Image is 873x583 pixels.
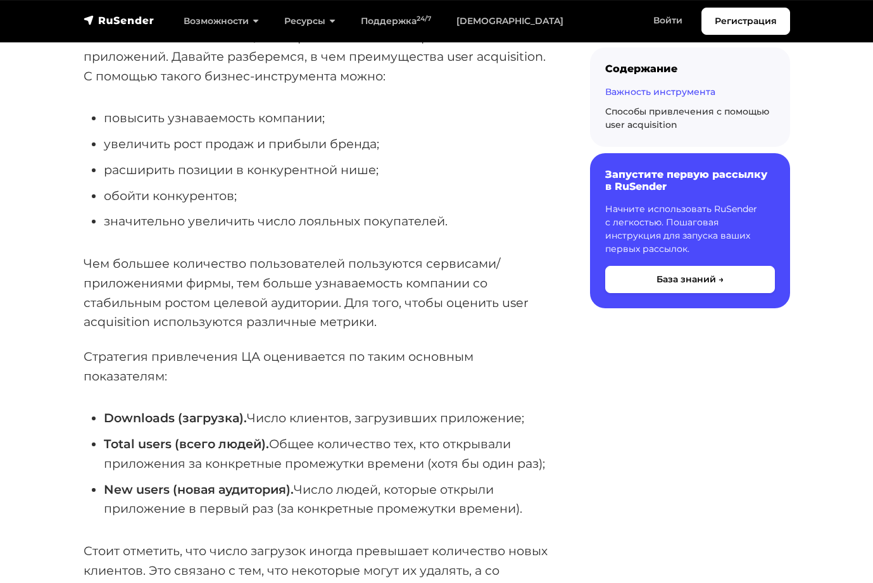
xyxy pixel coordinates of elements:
a: Важность инструмента [605,85,715,97]
h6: Запустите первую рассылку в RuSender [605,168,775,192]
li: значительно увеличить число лояльных покупателей. [104,211,550,231]
strong: New users (новая аудитория). [104,482,294,497]
div: Содержание [605,63,775,75]
a: Запустите первую рассылку в RuSender Начните использовать RuSender с легкостью. Пошаговая инструк... [590,153,790,308]
a: Регистрация [701,8,790,35]
p: Начните использовать RuSender с легкостью. Пошаговая инструкция для запуска ваших первых рассылок. [605,203,775,256]
li: Число людей, которые открыли приложение в первый раз (за конкретные промежутки времени). [104,480,550,518]
a: Ресурсы [272,8,348,34]
a: Поддержка24/7 [348,8,444,34]
li: Общее количество тех, кто открывали приложения за конкретные промежутки времени (хотя бы один раз); [104,434,550,473]
li: повысить узнаваемость компании; [104,108,550,128]
sup: 24/7 [417,15,431,23]
p: Стратегия привлечения ЦА оценивается по таким основным показателям: [84,347,550,386]
li: обойти конкурентов; [104,186,550,206]
a: [DEMOGRAPHIC_DATA] [444,8,576,34]
li: увеличить рост продаж и прибыли бренда; [104,134,550,154]
img: RuSender [84,14,154,27]
a: Войти [641,8,695,34]
strong: Total users (всего людей). [104,436,269,451]
strong: Downloads (загрузка). [104,410,247,425]
a: Возможности [171,8,272,34]
li: Число клиентов, загрузивших приложение; [104,408,550,428]
p: Чем большее количество пользователей пользуются сервисами/приложениями фирмы, тем больше узнаваем... [84,254,550,332]
a: Способы привлечения с помощью user acquisition [605,105,769,130]
button: База знаний → [605,266,775,293]
li: расширить позиции в конкурентной нише; [104,160,550,180]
